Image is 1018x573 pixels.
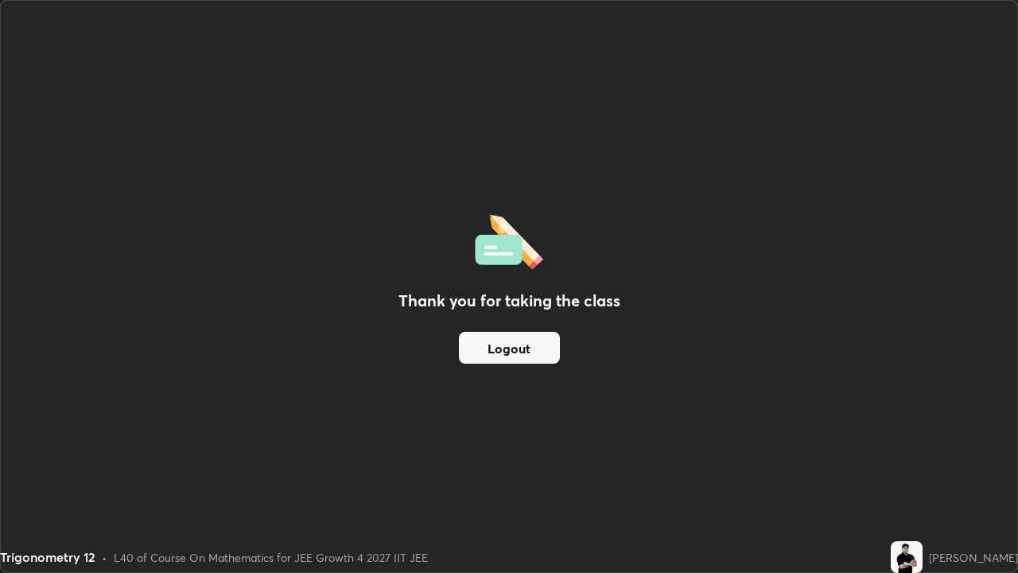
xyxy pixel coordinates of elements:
[114,549,428,566] div: L40 of Course On Mathematics for JEE Growth 4 2027 IIT JEE
[891,541,923,573] img: deab58f019554190b94dbb1f509c7ae8.jpg
[929,549,1018,566] div: [PERSON_NAME]
[459,332,560,364] button: Logout
[475,209,543,270] img: offlineFeedback.1438e8b3.svg
[398,289,620,313] h2: Thank you for taking the class
[102,549,107,566] div: •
